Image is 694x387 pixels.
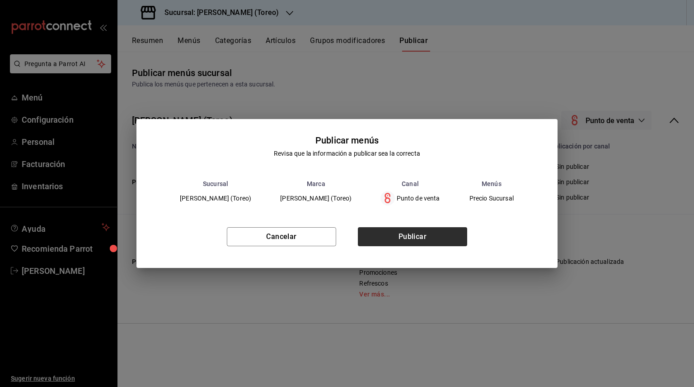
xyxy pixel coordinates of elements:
[469,195,514,201] span: Precio Sucursal
[358,227,467,246] button: Publicar
[274,149,420,158] div: Revisa que la información a publicar sea la correcta
[455,180,529,187] th: Menús
[380,191,440,205] div: Punto de venta
[266,180,366,187] th: Marca
[366,180,454,187] th: Canal
[165,180,266,187] th: Sucursal
[227,227,336,246] button: Cancelar
[315,134,379,147] div: Publicar menús
[266,187,366,209] td: [PERSON_NAME] (Toreo)
[165,187,266,209] td: [PERSON_NAME] (Toreo)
